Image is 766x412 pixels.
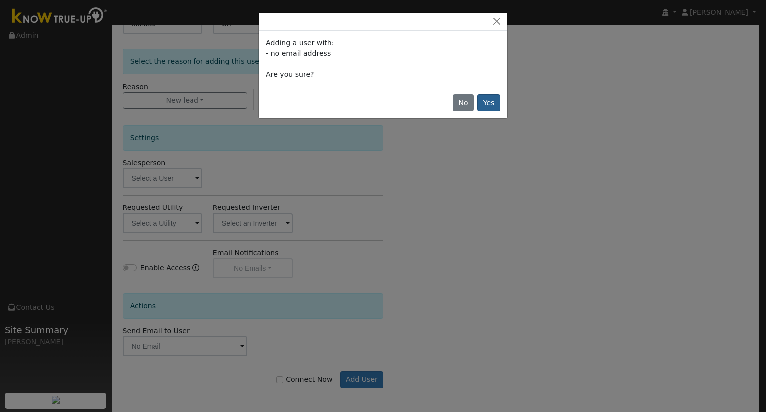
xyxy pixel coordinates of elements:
span: Are you sure? [266,70,314,78]
button: Yes [477,94,500,111]
button: Close [490,16,504,27]
span: - no email address [266,49,331,57]
span: Adding a user with: [266,39,334,47]
button: No [453,94,474,111]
